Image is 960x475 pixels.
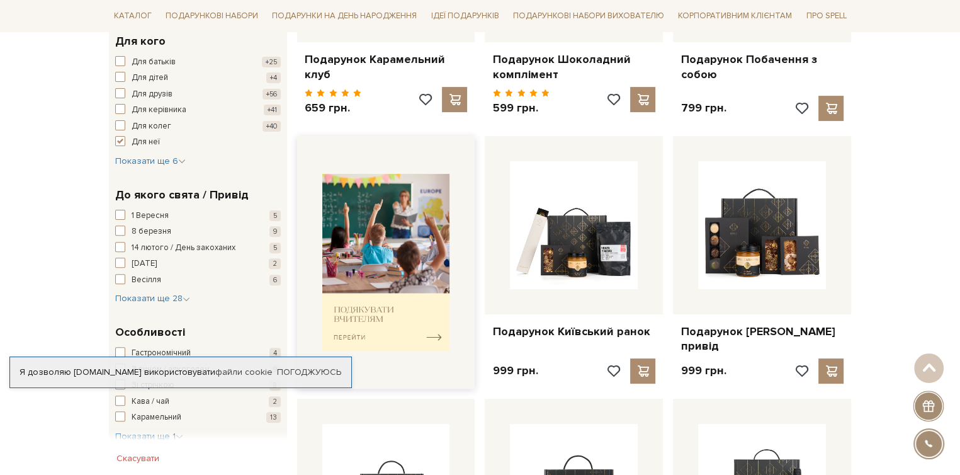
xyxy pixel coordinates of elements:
a: Погоджуюсь [277,367,341,378]
p: 999 грн. [492,363,538,378]
button: 14 лютого / День закоханих 5 [115,242,281,255]
span: 9 [269,226,281,237]
span: +4 [266,72,281,83]
span: Показати ще 28 [115,293,190,304]
a: Подарунок [PERSON_NAME] привід [680,324,844,354]
span: Карамельний [132,411,181,424]
button: Для керівника +41 [115,104,281,117]
span: Весілля [132,274,161,287]
a: Ідеї подарунків [426,6,504,26]
span: 14 лютого / День закоханих [132,242,235,255]
button: Скасувати [109,449,167,469]
span: +56 [263,89,281,100]
button: Показати ще 28 [115,292,190,305]
span: До якого свята / Привід [115,186,249,203]
button: Показати ще 1 [115,430,183,443]
span: +25 [262,57,281,67]
span: 1 Вересня [132,210,169,222]
a: Подарунки на День народження [267,6,422,26]
a: Подарункові набори [161,6,263,26]
span: +41 [264,105,281,115]
span: 5 [269,210,281,221]
span: 6 [269,275,281,285]
a: Подарунок Шоколадний комплімент [492,52,655,82]
span: Кава / чай [132,396,169,408]
button: Для батьків +25 [115,56,281,69]
span: 2 [269,258,281,269]
a: файли cookie [215,367,273,377]
a: Подарунок Побачення з собою [680,52,844,82]
span: 8 березня [132,226,171,238]
img: banner [322,174,450,351]
a: Подарунок Київський ранок [492,324,655,339]
div: Я дозволяю [DOMAIN_NAME] використовувати [10,367,351,378]
span: Для неї [132,136,160,149]
a: Каталог [109,6,157,26]
button: Гастрономічний 4 [115,347,281,360]
button: 8 березня 9 [115,226,281,238]
a: Про Spell [801,6,851,26]
p: 659 грн. [305,101,362,115]
span: Для друзів [132,88,172,101]
span: Для колег [132,120,171,133]
span: 2 [269,396,281,407]
span: 4 [269,348,281,358]
button: [DATE] 2 [115,258,281,270]
span: Показати ще 1 [115,431,183,442]
span: [DATE] [132,258,157,270]
span: Для керівника [132,104,186,117]
a: Корпоративним клієнтам [673,5,797,26]
span: Для кого [115,33,166,50]
button: Для друзів +56 [115,88,281,101]
span: Для дітей [132,72,168,84]
a: Подарункові набори вихователю [508,5,669,26]
button: Для колег +40 [115,120,281,133]
span: +40 [263,121,281,132]
p: 799 грн. [680,101,726,115]
button: Для неї [115,136,281,149]
button: Для дітей +4 [115,72,281,84]
p: 599 грн. [492,101,550,115]
button: Весілля 6 [115,274,281,287]
span: Гастрономічний [132,347,191,360]
button: Показати ще 6 [115,155,186,168]
a: Подарунок Карамельний клуб [305,52,468,82]
button: Карамельний 13 [115,411,281,424]
span: Для батьків [132,56,176,69]
span: Показати ще 6 [115,156,186,166]
span: 5 [269,243,281,253]
button: Кава / чай 2 [115,396,281,408]
span: 13 [266,412,281,423]
span: Особливості [115,324,185,341]
p: 999 грн. [680,363,726,378]
button: 1 Вересня 5 [115,210,281,222]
